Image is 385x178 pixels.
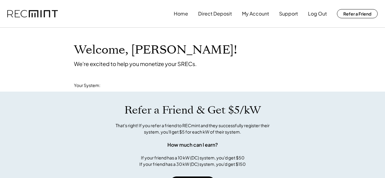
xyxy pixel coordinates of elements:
button: Support [279,8,298,20]
button: Direct Deposit [198,8,232,20]
div: How much can I earn? [167,141,218,148]
button: Refer a Friend [337,9,378,18]
button: Home [174,8,188,20]
div: We're excited to help you monetize your SRECs. [74,60,197,67]
button: Log Out [308,8,327,20]
div: If your friend has a 10 kW (DC) system, you'd get $50 If your friend has a 30 kW (DC) system, you... [139,155,246,167]
button: My Account [242,8,269,20]
img: recmint-logotype%403x.png [7,10,58,18]
div: Your System: [74,82,100,89]
h1: Refer a Friend & Get $5/kW [124,104,261,117]
h1: Welcome, [PERSON_NAME]! [74,43,237,57]
div: That's right! If you refer a friend to RECmint and they successfully register their system, you'l... [109,122,276,135]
